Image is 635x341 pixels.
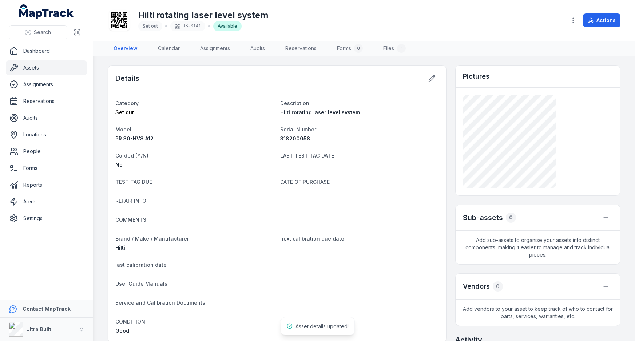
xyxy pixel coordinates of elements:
span: Search [34,29,51,36]
button: Search [9,25,67,39]
span: next calibration due date [280,235,344,242]
span: REPAIR INFO [115,198,146,204]
a: Assignments [194,41,236,56]
span: Corded (Y/N) [115,152,148,159]
a: Audits [245,41,271,56]
div: Available [213,21,242,31]
a: Files1 [377,41,412,56]
span: Set out [143,23,158,29]
h3: Pictures [463,71,489,82]
span: 318200058 [280,135,310,142]
a: Forms0 [331,41,369,56]
a: Settings [6,211,87,226]
span: last calibration date [115,262,167,268]
span: Model [115,126,131,132]
h2: Details [115,73,139,83]
a: Forms [6,161,87,175]
span: CONDITION [115,318,145,325]
span: Set out [115,109,134,115]
h3: Vendors [463,281,490,292]
span: Hilti [115,245,125,251]
div: 0 [354,44,363,53]
span: Description [280,100,309,106]
span: Service and Calibration Documents [115,300,205,306]
a: Reservations [6,94,87,108]
span: Asset details updated! [295,323,349,329]
span: COMMENTS [115,217,146,223]
span: No [115,162,123,168]
a: Dashboard [6,44,87,58]
a: Assignments [6,77,87,92]
div: 1 [397,44,406,53]
a: Reports [6,178,87,192]
span: Hilti rotating laser level system [280,109,360,115]
span: DATE OF PURCHASE [280,179,330,185]
span: Category [115,100,139,106]
a: Assets [6,60,87,75]
a: Audits [6,111,87,125]
span: LAST TEST TAG DATE [280,152,334,159]
a: People [6,144,87,159]
span: PR 30-HVS A12 [115,135,154,142]
strong: Ultra Built [26,326,51,332]
span: Add vendors to your asset to keep track of who to contact for parts, services, warranties, etc. [456,300,620,326]
h1: Hilti rotating laser level system [138,9,269,21]
span: Brand / Make / Manufacturer [115,235,189,242]
span: Serial Number [280,126,316,132]
div: UB-0141 [170,21,205,31]
h2: Sub-assets [463,213,503,223]
span: TEST TAG DUE [115,179,152,185]
a: Calendar [152,41,186,56]
a: MapTrack [19,4,74,19]
a: Locations [6,127,87,142]
a: Reservations [279,41,322,56]
a: Alerts [6,194,87,209]
div: 0 [493,281,503,292]
span: User Guide Manuals [115,281,167,287]
span: Good [115,328,129,334]
span: Add sub-assets to organise your assets into distinct components, making it easier to manage and t... [456,231,620,264]
div: 0 [506,213,516,223]
a: Overview [108,41,143,56]
button: Actions [583,13,620,27]
strong: Contact MapTrack [23,306,71,312]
